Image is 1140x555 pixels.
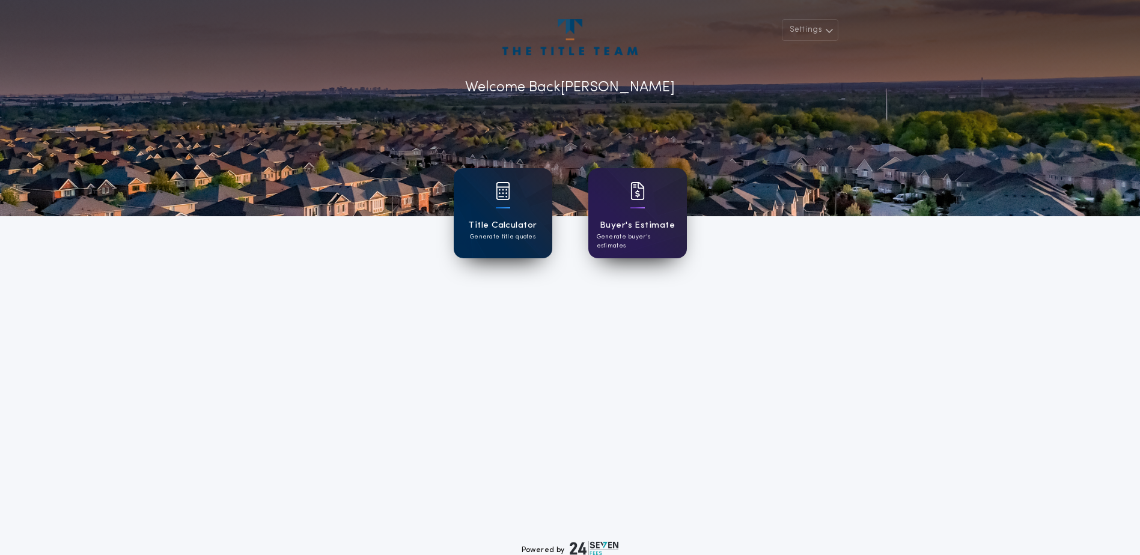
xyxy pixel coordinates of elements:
[454,168,552,258] a: card iconTitle CalculatorGenerate title quotes
[465,77,675,99] p: Welcome Back [PERSON_NAME]
[502,19,637,55] img: account-logo
[468,219,537,232] h1: Title Calculator
[597,232,678,250] p: Generate buyer's estimates
[496,182,510,200] img: card icon
[630,182,645,200] img: card icon
[588,168,687,258] a: card iconBuyer's EstimateGenerate buyer's estimates
[470,232,535,241] p: Generate title quotes
[600,219,675,232] h1: Buyer's Estimate
[782,19,838,41] button: Settings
